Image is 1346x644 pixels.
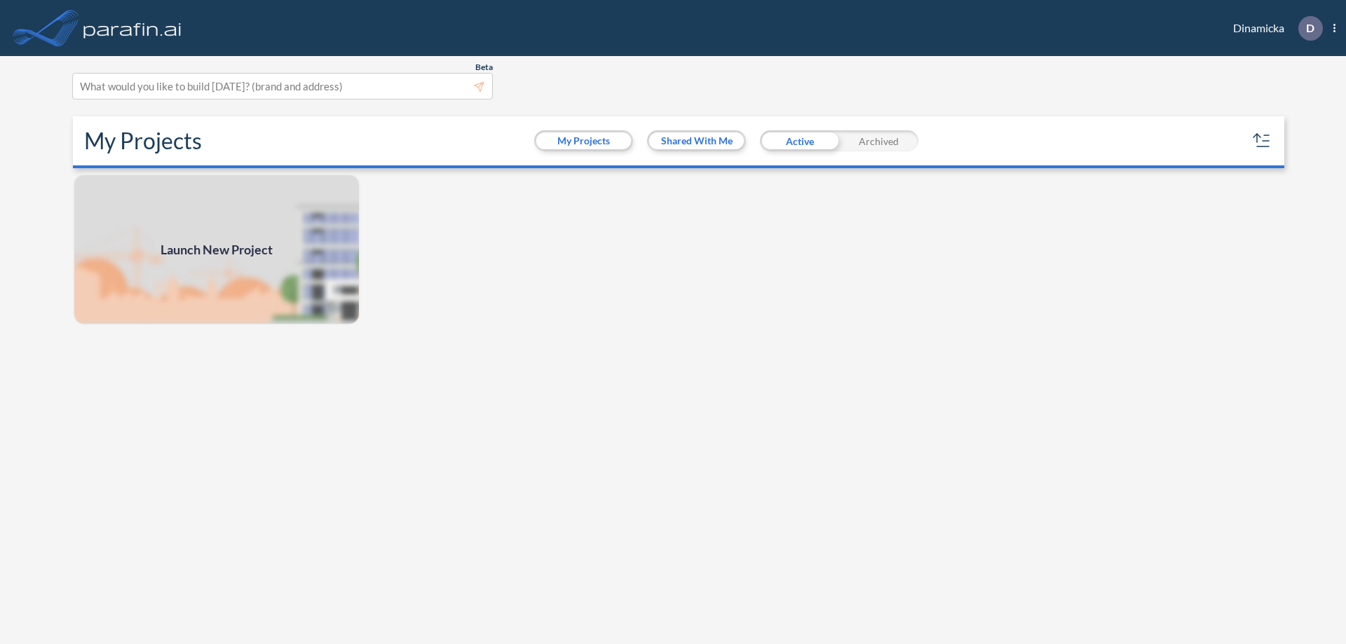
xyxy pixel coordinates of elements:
[1251,130,1273,152] button: sort
[84,128,202,154] h2: My Projects
[649,132,744,149] button: Shared With Me
[839,130,918,151] div: Archived
[536,132,631,149] button: My Projects
[73,174,360,325] img: add
[81,14,184,42] img: logo
[475,62,493,73] span: Beta
[1306,22,1314,34] p: D
[1212,16,1335,41] div: Dinamicka
[760,130,839,151] div: Active
[161,240,273,259] span: Launch New Project
[73,174,360,325] a: Launch New Project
